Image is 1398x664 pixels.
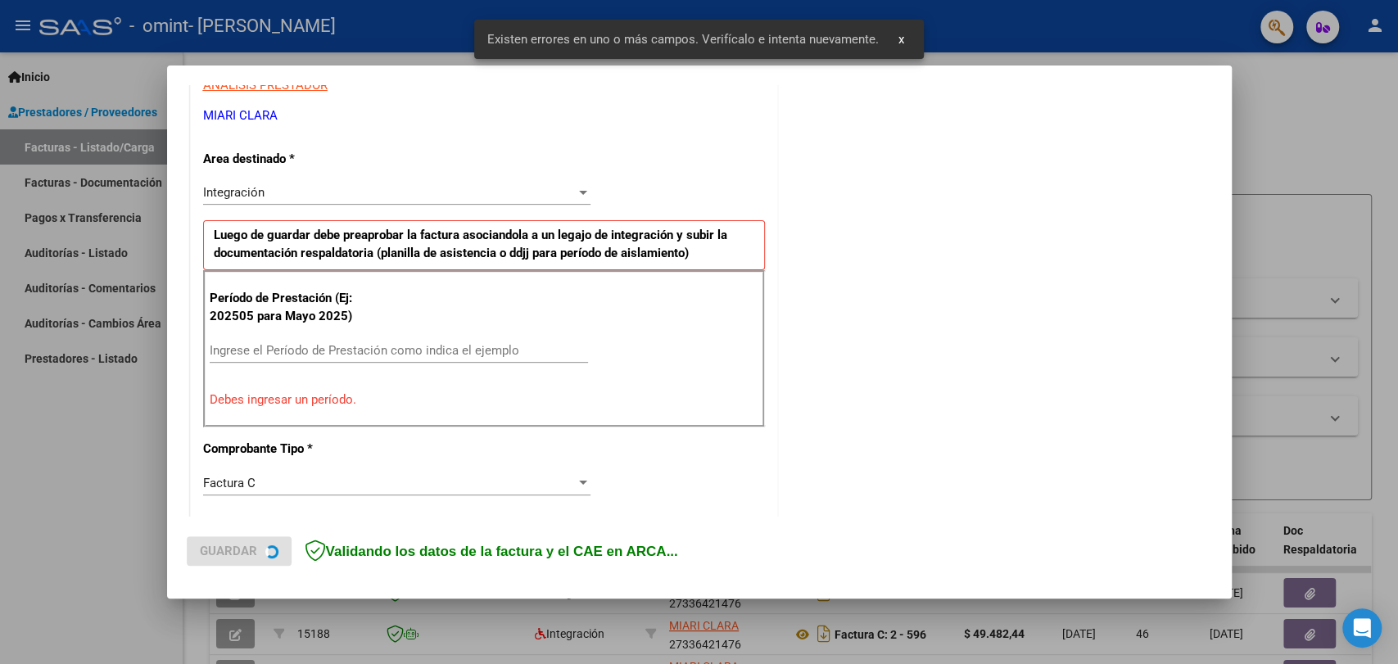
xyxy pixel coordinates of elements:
[203,476,256,490] span: Factura C
[487,31,879,47] span: Existen errores en uno o más campos. Verifícalo e intenta nuevamente.
[1342,608,1382,648] div: Open Intercom Messenger
[210,289,374,326] p: Período de Prestación (Ej: 202505 para Mayo 2025)
[203,185,265,200] span: Integración
[187,536,292,566] button: Guardar
[203,150,372,169] p: Area destinado *
[898,32,904,47] span: x
[203,78,328,93] span: ANALISIS PRESTADOR
[200,544,257,558] span: Guardar
[214,228,727,261] strong: Luego de guardar debe preaprobar la factura asociandola a un legajo de integración y subir la doc...
[885,25,917,54] button: x
[203,440,372,458] p: Comprobante Tipo *
[305,544,678,559] span: Validando los datos de la factura y el CAE en ARCA...
[203,106,765,125] p: MIARI CLARA
[210,391,758,409] p: Debes ingresar un período.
